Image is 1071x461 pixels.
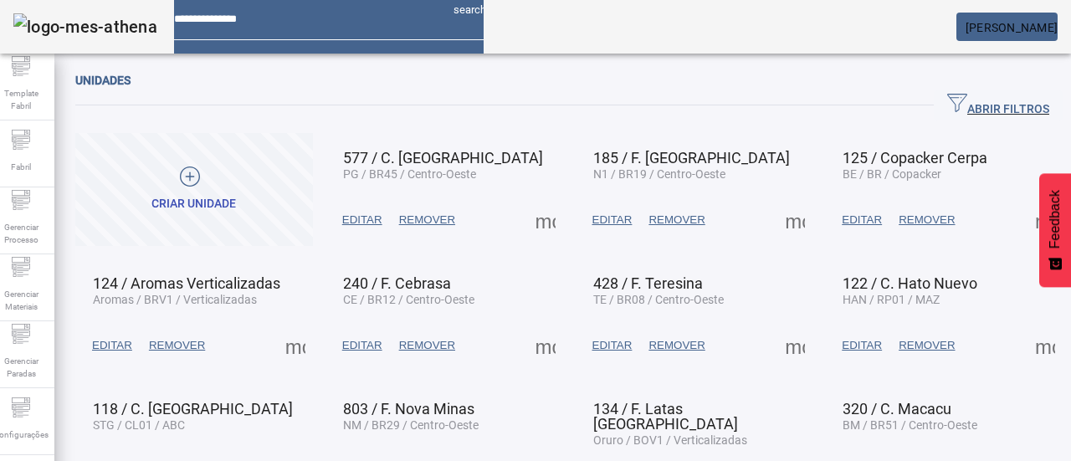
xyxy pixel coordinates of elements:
[75,133,313,246] button: Criar unidade
[648,212,705,228] span: REMOVER
[13,13,157,40] img: logo-mes-athena
[584,330,641,361] button: EDITAR
[593,400,738,433] span: 134 / F. Latas [GEOGRAPHIC_DATA]
[530,205,561,235] button: Mais
[593,167,725,181] span: N1 / BR19 / Centro-Oeste
[342,212,382,228] span: EDITAR
[640,330,713,361] button: REMOVER
[593,293,724,306] span: TE / BR08 / Centro-Oeste
[780,205,810,235] button: Mais
[530,330,561,361] button: Mais
[843,149,987,166] span: 125 / Copacker Cerpa
[334,330,391,361] button: EDITAR
[593,274,703,292] span: 428 / F. Teresina
[947,93,1049,118] span: ABRIR FILTROS
[391,205,464,235] button: REMOVER
[592,212,633,228] span: EDITAR
[899,337,955,354] span: REMOVER
[399,337,455,354] span: REMOVER
[842,212,882,228] span: EDITAR
[833,205,890,235] button: EDITAR
[592,337,633,354] span: EDITAR
[151,196,236,213] div: Criar unidade
[6,156,36,178] span: Fabril
[843,274,977,292] span: 122 / C. Hato Nuevo
[780,330,810,361] button: Mais
[843,167,941,181] span: BE / BR / Copacker
[890,205,963,235] button: REMOVER
[1030,205,1060,235] button: Mais
[334,205,391,235] button: EDITAR
[93,400,293,417] span: 118 / C. [GEOGRAPHIC_DATA]
[899,212,955,228] span: REMOVER
[343,167,476,181] span: PG / BR45 / Centro-Oeste
[75,74,131,87] span: Unidades
[93,418,185,432] span: STG / CL01 / ABC
[84,330,141,361] button: EDITAR
[640,205,713,235] button: REMOVER
[280,330,310,361] button: Mais
[343,418,479,432] span: NM / BR29 / Centro-Oeste
[593,149,790,166] span: 185 / F. [GEOGRAPHIC_DATA]
[584,205,641,235] button: EDITAR
[934,90,1063,120] button: ABRIR FILTROS
[93,274,280,292] span: 124 / Aromas Verticalizadas
[342,337,382,354] span: EDITAR
[842,337,882,354] span: EDITAR
[399,212,455,228] span: REMOVER
[1048,190,1063,248] span: Feedback
[391,330,464,361] button: REMOVER
[843,293,940,306] span: HAN / RP01 / MAZ
[833,330,890,361] button: EDITAR
[149,337,205,354] span: REMOVER
[966,21,1058,34] span: [PERSON_NAME]
[93,293,257,306] span: Aromas / BRV1 / Verticalizadas
[141,330,213,361] button: REMOVER
[648,337,705,354] span: REMOVER
[343,293,474,306] span: CE / BR12 / Centro-Oeste
[343,400,474,417] span: 803 / F. Nova Minas
[1030,330,1060,361] button: Mais
[890,330,963,361] button: REMOVER
[92,337,132,354] span: EDITAR
[1039,173,1071,287] button: Feedback - Mostrar pesquisa
[843,418,977,432] span: BM / BR51 / Centro-Oeste
[843,400,951,417] span: 320 / C. Macacu
[343,149,543,166] span: 577 / C. [GEOGRAPHIC_DATA]
[343,274,451,292] span: 240 / F. Cebrasa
